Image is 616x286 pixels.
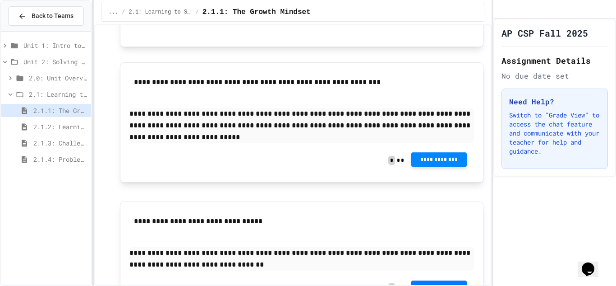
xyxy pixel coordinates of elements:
[33,138,87,148] span: 2.1.3: Challenge Problem - The Bridge
[202,7,311,18] span: 2.1.1: The Growth Mindset
[109,9,119,16] span: ...
[501,27,588,39] h1: AP CSP Fall 2025
[501,54,608,67] h2: Assignment Details
[23,41,87,50] span: Unit 1: Intro to Computer Science
[32,11,74,21] span: Back to Teams
[23,57,87,66] span: Unit 2: Solving Problems in Computer Science
[509,111,600,156] p: Switch to "Grade View" to access the chat feature and communicate with your teacher for help and ...
[195,9,198,16] span: /
[29,73,87,83] span: 2.0: Unit Overview
[29,89,87,99] span: 2.1: Learning to Solve Hard Problems
[501,70,608,81] div: No due date set
[129,9,192,16] span: 2.1: Learning to Solve Hard Problems
[122,9,125,16] span: /
[33,155,87,164] span: 2.1.4: Problem Solving Practice
[33,122,87,131] span: 2.1.2: Learning to Solve Hard Problems
[509,96,600,107] h3: Need Help?
[578,250,607,277] iframe: chat widget
[33,106,87,115] span: 2.1.1: The Growth Mindset
[8,6,84,26] button: Back to Teams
